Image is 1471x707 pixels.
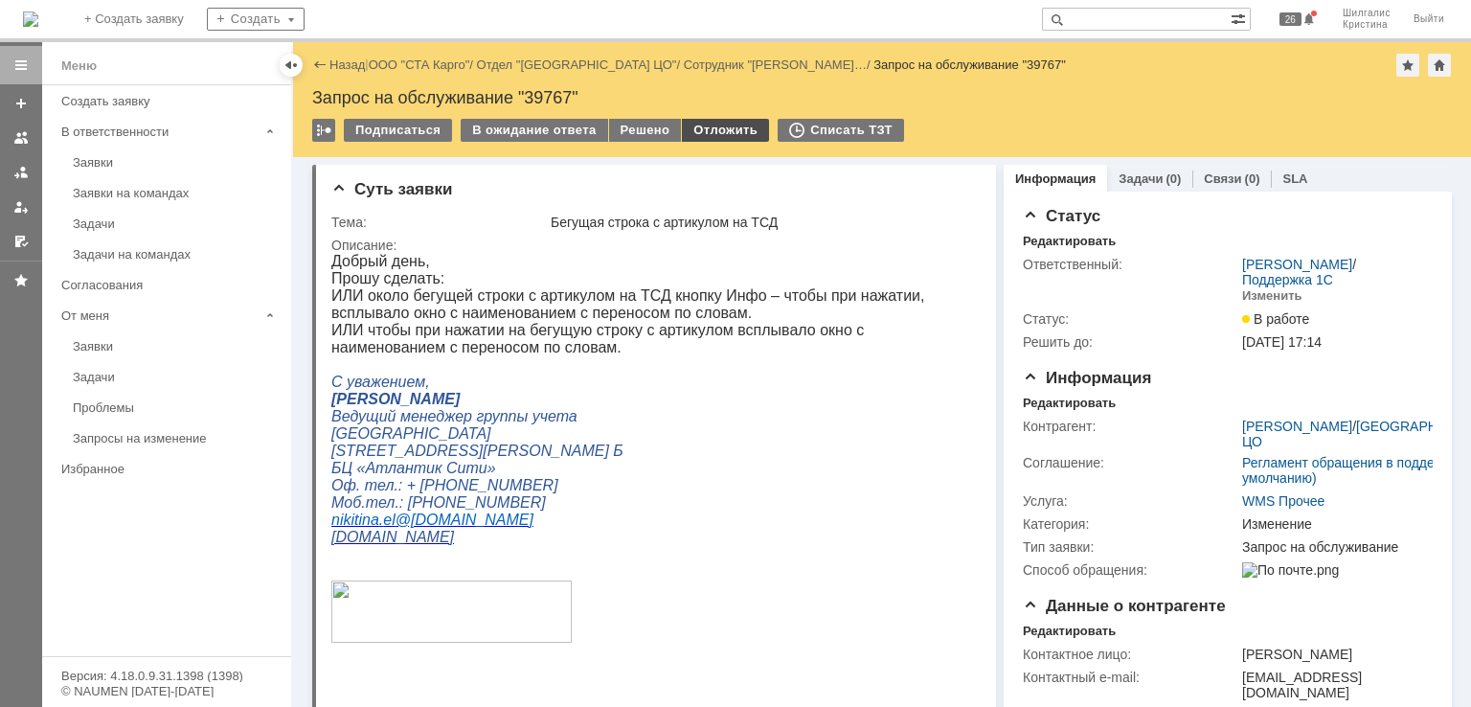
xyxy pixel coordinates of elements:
[312,119,335,142] div: Работа с массовостью
[1023,334,1238,350] div: Решить до:
[6,192,36,222] a: Мои заявки
[23,11,38,27] a: Перейти на домашнюю страницу
[1023,419,1238,434] div: Контрагент:
[61,462,259,476] div: Избранное
[61,308,259,323] div: От меня
[73,400,280,415] div: Проблемы
[1023,207,1100,225] span: Статус
[65,239,287,269] a: Задачи на командах
[1396,54,1419,77] div: Добавить в избранное
[1023,493,1238,509] div: Услуга:
[684,57,874,72] div: /
[329,57,365,72] a: Назад
[54,86,287,116] a: Создать заявку
[65,393,287,422] a: Проблемы
[369,57,470,72] a: ООО "СТА Карго"
[1023,311,1238,327] div: Статус:
[1245,171,1260,186] div: (0)
[1242,493,1324,509] a: WMS Прочее
[1023,624,1116,639] div: Редактировать
[1242,288,1302,304] div: Изменить
[1242,257,1425,287] div: /
[1242,272,1333,287] a: Поддержка 1С
[684,57,867,72] a: Сотрудник "[PERSON_NAME]…
[1242,419,1352,434] a: [PERSON_NAME]
[1231,9,1250,27] span: Расширенный поиск
[65,209,287,239] a: Задачи
[1023,597,1226,615] span: Данные о контрагенте
[1242,334,1322,350] span: [DATE] 17:14
[365,57,368,71] div: |
[1119,171,1163,186] a: Задачи
[65,423,287,453] a: Запросы на изменение
[54,270,287,300] a: Согласования
[1428,54,1451,77] div: Сделать домашней страницей
[73,370,280,384] div: Задачи
[1204,171,1241,186] a: Связи
[6,157,36,188] a: Заявки в моей ответственности
[1015,171,1096,186] a: Информация
[73,431,280,445] div: Запросы на изменение
[48,259,52,275] span: .
[65,148,287,177] a: Заявки
[73,186,280,200] div: Заявки на командах
[65,331,287,361] a: Заявки
[312,88,1452,107] div: Запрос на обслуживание "39767"
[1242,562,1339,578] img: По почте.png
[331,238,974,253] div: Описание:
[64,259,202,275] span: @[DOMAIN_NAME]
[1023,516,1238,532] div: Категория:
[1023,396,1116,411] div: Редактировать
[1023,369,1151,387] span: Информация
[1023,455,1238,470] div: Соглашение:
[1023,234,1116,249] div: Редактировать
[369,57,477,72] div: /
[477,57,684,72] div: /
[73,217,280,231] div: Задачи
[73,339,280,353] div: Заявки
[73,247,280,262] div: Задачи на командах
[1242,670,1425,700] div: [EMAIL_ADDRESS][DOMAIN_NAME]
[1023,647,1238,662] div: Контактное лицо:
[61,55,97,78] div: Меню
[61,125,259,139] div: В ответственности
[61,670,272,682] div: Версия: 4.18.0.9.31.1398 (1398)
[65,362,287,392] a: Задачи
[65,178,287,208] a: Заявки на командах
[1023,257,1238,272] div: Ответственный:
[1282,171,1307,186] a: SLA
[873,57,1066,72] div: Запрос на обслуживание "39767"
[1242,311,1309,327] span: В работе
[23,11,38,27] img: logo
[52,259,63,275] span: el
[6,88,36,119] a: Создать заявку
[1242,257,1352,272] a: [PERSON_NAME]
[1165,171,1181,186] div: (0)
[1023,670,1238,685] div: Контактный e-mail:
[477,57,677,72] a: Отдел "[GEOGRAPHIC_DATA] ЦО"
[1343,19,1391,31] span: Кристина
[61,278,280,292] div: Согласования
[1242,647,1425,662] div: [PERSON_NAME]
[331,180,452,198] span: Суть заявки
[61,94,280,108] div: Создать заявку
[6,123,36,153] a: Заявки на командах
[331,215,547,230] div: Тема:
[1023,539,1238,555] div: Тип заявки:
[73,155,280,170] div: Заявки
[280,54,303,77] div: Скрыть меню
[1279,12,1301,26] span: 26
[207,8,305,31] div: Создать
[551,215,970,230] div: Бегущая строка с артикулом на ТСД
[1023,562,1238,578] div: Способ обращения:
[1343,8,1391,19] span: Шилгалис
[6,226,36,257] a: Мои согласования
[61,685,272,697] div: © NAUMEN [DATE]-[DATE]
